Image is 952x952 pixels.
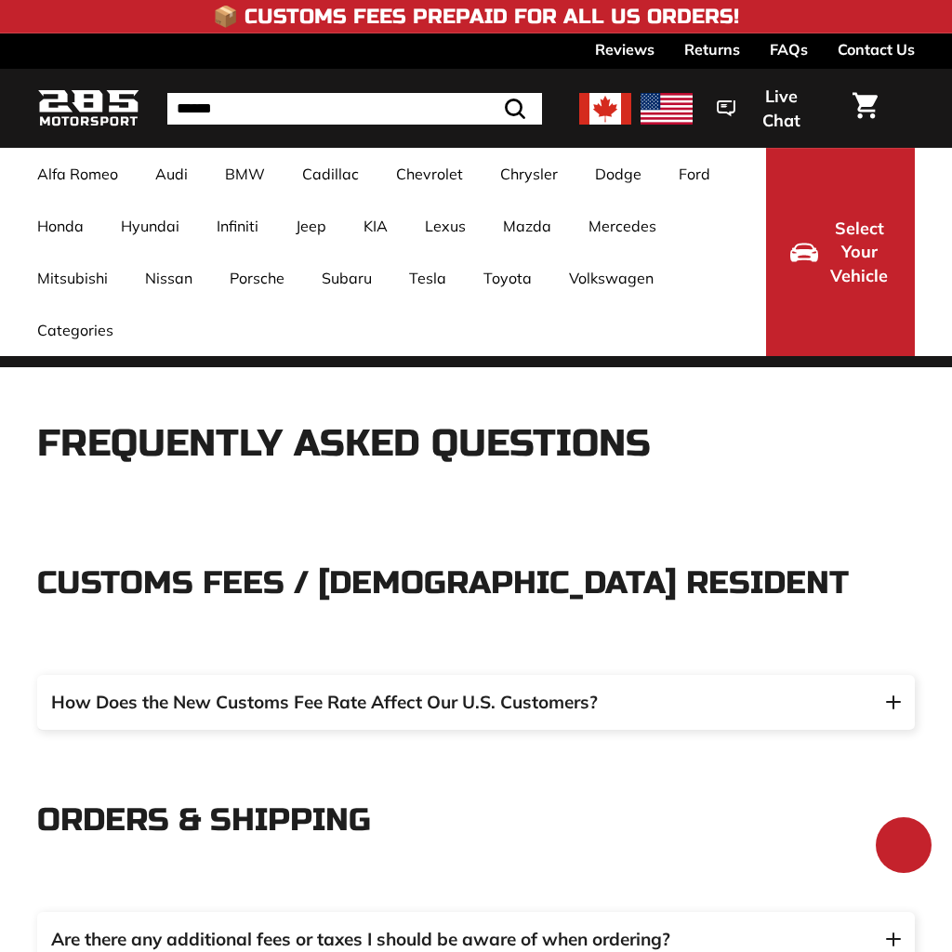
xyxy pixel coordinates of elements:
a: Audi [137,148,206,200]
a: Ford [660,148,729,200]
span: Live Chat [745,85,817,132]
a: Dodge [576,148,660,200]
a: Categories [19,304,132,356]
a: Mazda [484,200,570,252]
span: How Does the New Customs Fee Rate Affect Our U.S. Customers? [51,691,598,713]
a: Lexus [406,200,484,252]
a: Toyota [465,252,550,304]
a: Chrysler [482,148,576,200]
h4: 📦 Customs Fees Prepaid for All US Orders! [213,6,739,28]
a: BMW [206,148,284,200]
button: Live Chat [693,73,841,143]
a: Subaru [303,252,390,304]
a: Cart [841,77,889,139]
input: Search [167,93,542,125]
a: FAQs [770,33,808,65]
a: Mercedes [570,200,675,252]
a: Chevrolet [377,148,482,200]
a: Nissan [126,252,211,304]
span: Select Your Vehicle [827,217,891,288]
p: Orders & shipping [37,803,915,838]
a: Contact Us [838,33,915,65]
h1: Frequently Asked Questions [37,423,915,464]
a: Tesla [390,252,465,304]
a: Infiniti [198,200,277,252]
img: Toggle FAQ collapsible tab [886,932,901,946]
img: Toggle FAQ collapsible tab [886,695,901,709]
a: Returns [684,33,740,65]
a: Porsche [211,252,303,304]
button: How Does the New Customs Fee Rate Affect Our U.S. Customers? Toggle FAQ collapsible tab [37,675,915,731]
a: Jeep [277,200,345,252]
a: Cadillac [284,148,377,200]
a: KIA [345,200,406,252]
span: Are there any additional fees or taxes I should be aware of when ordering? [51,928,670,950]
img: Logo_285_Motorsport_areodynamics_components [37,86,139,130]
a: Volkswagen [550,252,672,304]
a: Honda [19,200,102,252]
a: Mitsubishi [19,252,126,304]
a: Hyundai [102,200,198,252]
a: Reviews [595,33,654,65]
button: Select Your Vehicle [766,148,915,356]
p: CUSTOMS FEES / [DEMOGRAPHIC_DATA] RESIDENT [37,566,915,601]
inbox-online-store-chat: Shopify online store chat [870,817,937,878]
a: Alfa Romeo [19,148,137,200]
